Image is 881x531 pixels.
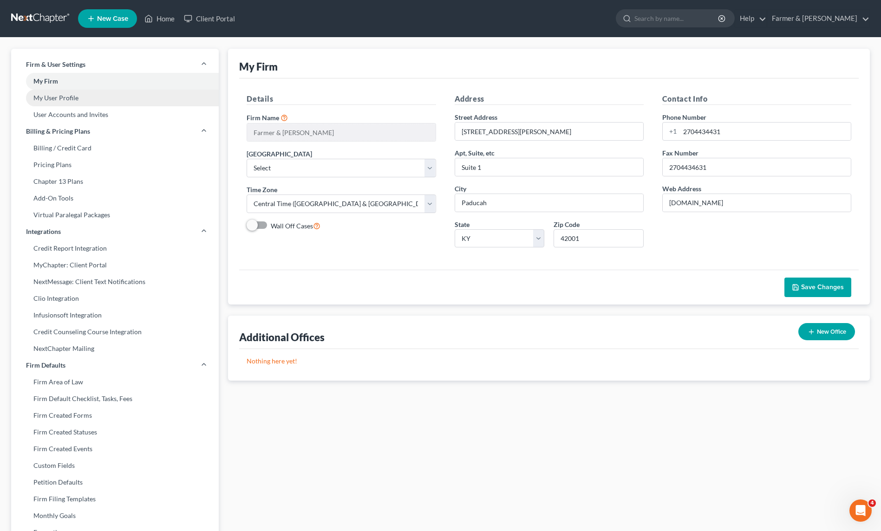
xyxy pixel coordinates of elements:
[11,190,219,207] a: Add-On Tools
[26,361,65,370] span: Firm Defaults
[271,222,313,230] span: Wall Off Cases
[179,10,240,27] a: Client Portal
[239,60,278,73] div: My Firm
[784,278,851,297] button: Save Changes
[663,158,851,176] input: Enter fax...
[239,330,325,344] div: Additional Offices
[247,93,436,105] h5: Details
[455,123,643,140] input: Enter address...
[11,207,219,223] a: Virtual Paralegal Packages
[11,223,219,240] a: Integrations
[11,324,219,340] a: Credit Counseling Course Integration
[801,283,844,291] span: Save Changes
[455,184,466,194] label: City
[634,10,719,27] input: Search by name...
[455,158,643,176] input: (optional)
[11,407,219,424] a: Firm Created Forms
[662,93,851,105] h5: Contact Info
[798,323,855,340] button: New Office
[11,90,219,106] a: My User Profile
[11,374,219,390] a: Firm Area of Law
[140,10,179,27] a: Home
[26,127,90,136] span: Billing & Pricing Plans
[11,507,219,524] a: Monthly Goals
[11,491,219,507] a: Firm Filing Templates
[11,73,219,90] a: My Firm
[849,499,872,522] iframe: Intercom live chat
[26,60,85,69] span: Firm & User Settings
[11,56,219,73] a: Firm & User Settings
[247,149,312,159] label: [GEOGRAPHIC_DATA]
[247,123,435,141] input: Enter name...
[663,123,680,140] div: +1
[11,474,219,491] a: Petition Defaults
[11,390,219,407] a: Firm Default Checklist, Tasks, Fees
[11,440,219,457] a: Firm Created Events
[11,140,219,156] a: Billing / Credit Card
[11,106,219,123] a: User Accounts and Invites
[11,257,219,273] a: MyChapter: Client Portal
[662,112,706,122] label: Phone Number
[868,499,876,507] span: 4
[247,185,277,194] label: Time Zone
[11,273,219,290] a: NextMessage: Client Text Notifications
[662,148,698,158] label: Fax Number
[554,220,580,229] label: Zip Code
[767,10,869,27] a: Farmer & [PERSON_NAME]
[11,156,219,173] a: Pricing Plans
[455,194,643,212] input: Enter city...
[11,240,219,257] a: Credit Report Integration
[11,424,219,440] a: Firm Created Statuses
[11,357,219,374] a: Firm Defaults
[11,457,219,474] a: Custom Fields
[247,114,279,122] span: Firm Name
[455,93,644,105] h5: Address
[11,307,219,324] a: Infusionsoft Integration
[680,123,851,140] input: Enter phone...
[663,194,851,212] input: Enter web address....
[455,148,495,158] label: Apt, Suite, etc
[11,173,219,190] a: Chapter 13 Plans
[455,220,470,229] label: State
[662,184,701,194] label: Web Address
[455,112,497,122] label: Street Address
[26,227,61,236] span: Integrations
[554,229,644,248] input: XXXXX
[735,10,766,27] a: Help
[11,123,219,140] a: Billing & Pricing Plans
[247,356,851,366] p: Nothing here yet!
[11,290,219,307] a: Clio Integration
[11,340,219,357] a: NextChapter Mailing
[97,15,128,22] span: New Case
